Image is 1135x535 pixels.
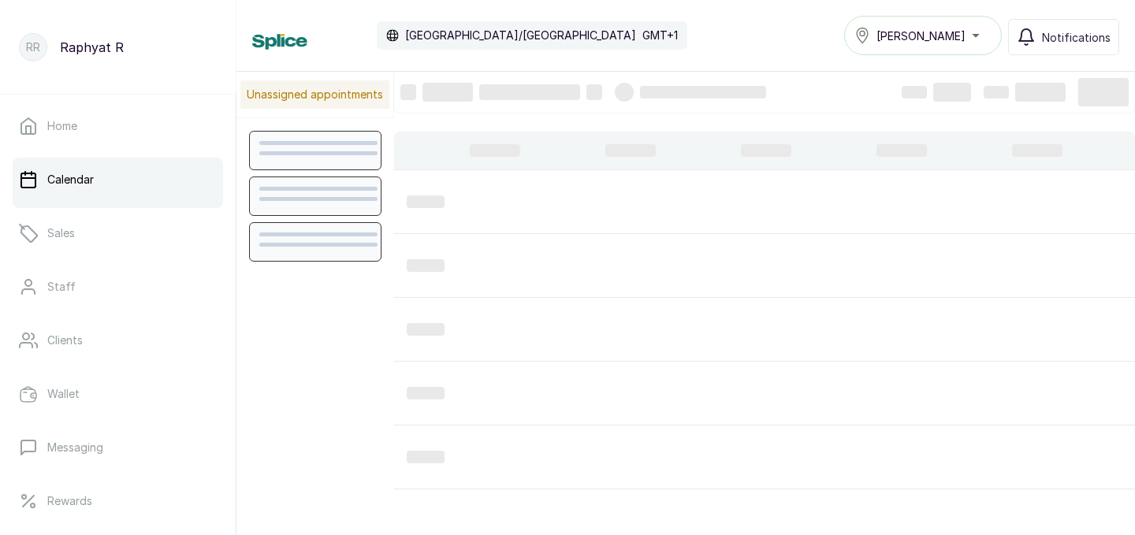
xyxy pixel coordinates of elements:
span: Notifications [1042,29,1111,46]
a: Messaging [13,425,223,470]
a: Home [13,104,223,148]
p: Messaging [47,440,103,455]
button: [PERSON_NAME] [844,16,1002,55]
p: Unassigned appointments [240,80,389,109]
p: Rewards [47,493,92,509]
p: Raphyat R [60,38,124,57]
a: Staff [13,265,223,309]
p: Wallet [47,386,80,402]
a: Clients [13,318,223,362]
a: Sales [13,211,223,255]
a: Calendar [13,158,223,202]
button: Notifications [1008,19,1119,55]
a: Rewards [13,479,223,523]
p: Calendar [47,172,94,188]
p: Sales [47,225,75,241]
span: [PERSON_NAME] [876,28,966,44]
p: GMT+1 [642,28,678,43]
p: Home [47,118,77,134]
p: RR [26,39,40,55]
p: [GEOGRAPHIC_DATA]/[GEOGRAPHIC_DATA] [405,28,636,43]
p: Staff [47,279,76,295]
p: Clients [47,333,83,348]
a: Wallet [13,372,223,416]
